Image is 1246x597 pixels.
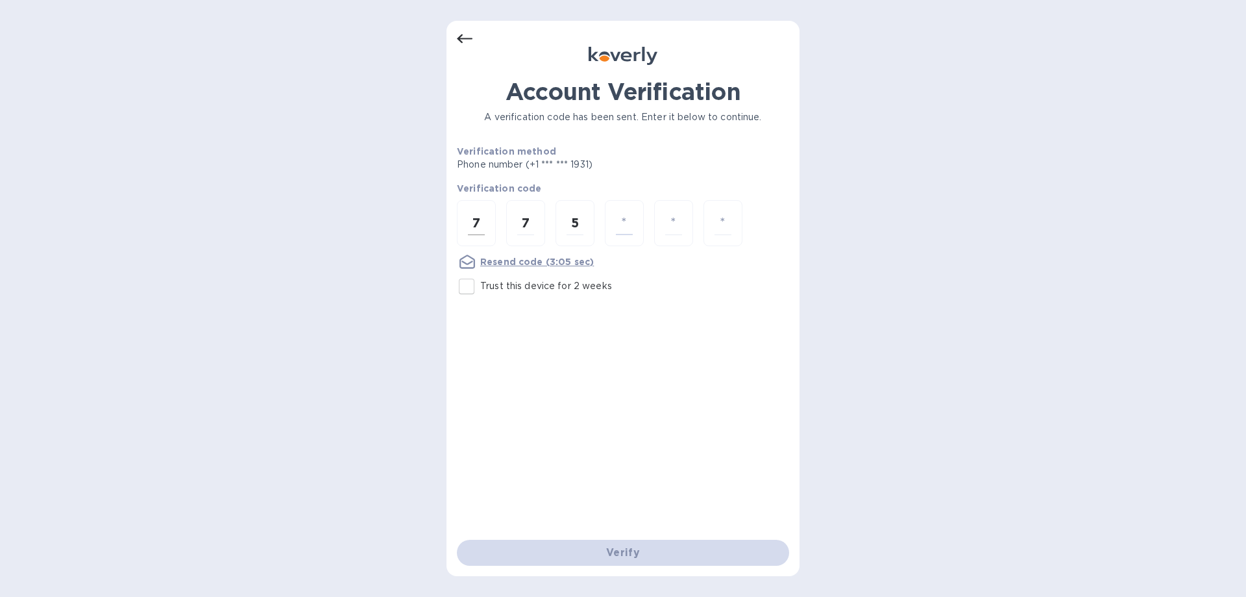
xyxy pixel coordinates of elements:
[457,182,789,195] p: Verification code
[480,279,612,293] p: Trust this device for 2 weeks
[457,146,556,157] b: Verification method
[457,78,789,105] h1: Account Verification
[457,110,789,124] p: A verification code has been sent. Enter it below to continue.
[457,158,692,171] p: Phone number (+1 *** *** 1931)
[480,257,594,267] u: Resend code (3:05 sec)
